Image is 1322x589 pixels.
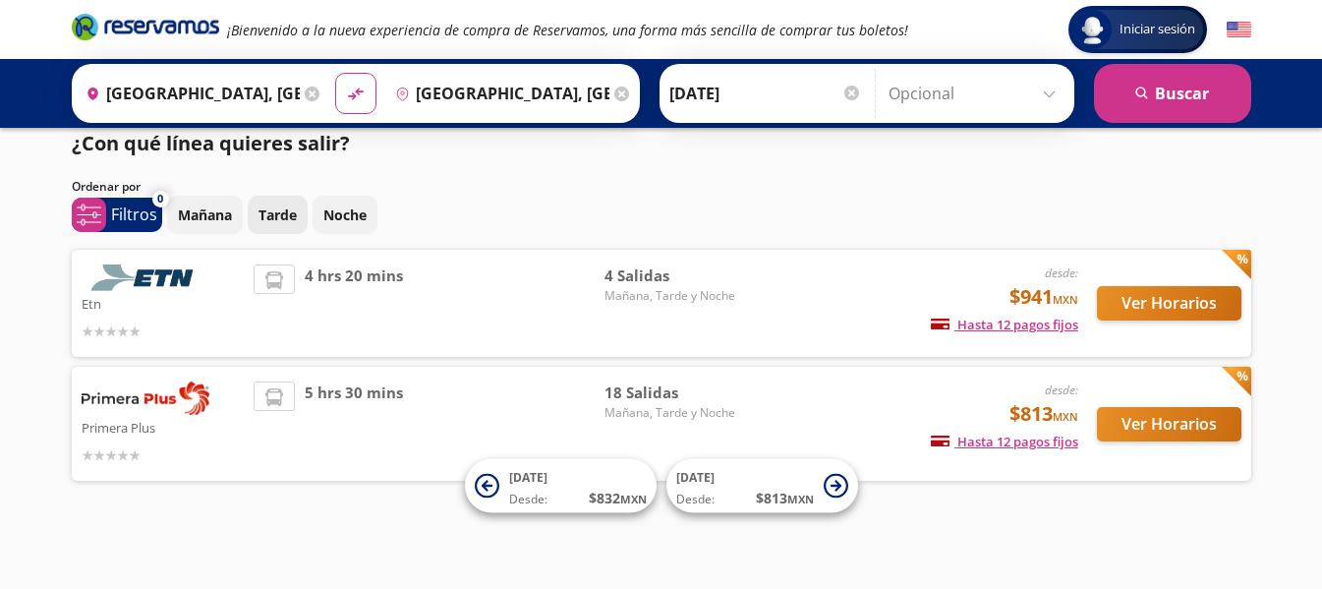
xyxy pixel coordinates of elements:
span: Iniciar sesión [1112,20,1203,39]
span: 4 Salidas [604,265,742,287]
input: Buscar Destino [387,69,609,118]
span: Desde: [676,491,715,508]
span: $941 [1009,282,1078,312]
button: Buscar [1094,64,1251,123]
span: Hasta 12 pagos fijos [931,316,1078,333]
button: 0Filtros [72,198,162,232]
button: English [1227,18,1251,42]
button: [DATE]Desde:$813MXN [666,459,858,513]
p: Mañana [178,205,232,225]
span: $813 [1009,399,1078,429]
span: 0 [157,191,163,207]
a: Brand Logo [72,12,219,47]
input: Elegir Fecha [669,69,862,118]
span: 4 hrs 20 mins [305,265,403,342]
button: Mañana [167,196,243,234]
p: Etn [82,291,245,315]
p: Primera Plus [82,415,245,439]
button: [DATE]Desde:$832MXN [465,459,657,513]
span: 5 hrs 30 mins [305,382,403,466]
small: MXN [620,492,647,506]
small: MXN [1053,292,1078,307]
em: desde: [1045,382,1078,398]
span: $ 813 [756,488,814,508]
span: [DATE] [509,469,547,486]
span: Desde: [509,491,547,508]
em: desde: [1045,265,1078,281]
span: 18 Salidas [604,382,742,404]
small: MXN [787,492,814,506]
small: MXN [1053,409,1078,424]
p: Noche [323,205,367,225]
p: Ordenar por [72,178,141,196]
button: Tarde [248,196,308,234]
input: Opcional [889,69,1064,118]
p: Tarde [259,205,297,225]
span: Hasta 12 pagos fijos [931,433,1078,450]
button: Ver Horarios [1097,407,1241,442]
p: ¿Con qué línea quieres salir? [72,129,350,158]
img: Primera Plus [82,382,209,415]
span: Mañana, Tarde y Noche [604,404,742,422]
span: $ 832 [589,488,647,508]
span: [DATE] [676,469,715,486]
em: ¡Bienvenido a la nueva experiencia de compra de Reservamos, una forma más sencilla de comprar tus... [227,21,908,39]
span: Mañana, Tarde y Noche [604,287,742,305]
i: Brand Logo [72,12,219,41]
button: Ver Horarios [1097,286,1241,321]
input: Buscar Origen [78,69,300,118]
button: Noche [313,196,377,234]
img: Etn [82,265,209,291]
p: Filtros [111,203,157,226]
